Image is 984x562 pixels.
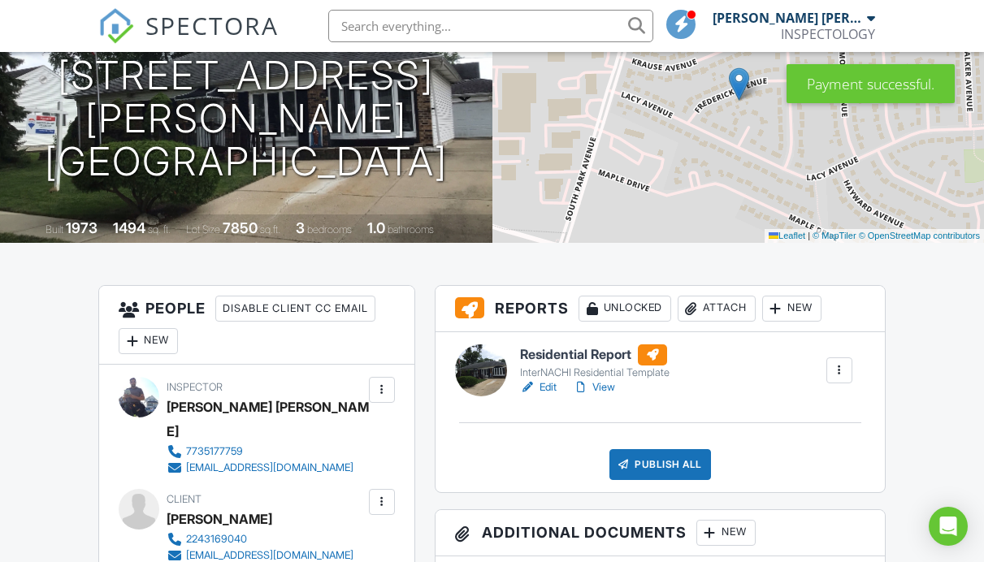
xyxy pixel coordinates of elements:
div: INSPECTOLOGY [781,26,875,42]
span: Lot Size [186,223,220,236]
div: Disable Client CC Email [215,296,375,322]
span: Inspector [167,381,223,393]
a: © MapTiler [813,231,856,240]
div: Payment successful. [787,64,955,103]
a: Leaflet [769,231,805,240]
a: © OpenStreetMap contributors [859,231,980,240]
a: 7735177759 [167,443,365,460]
h6: Residential Report [520,344,670,365]
div: [PERSON_NAME] [PERSON_NAME] [713,10,863,26]
a: 2243169040 [167,531,353,547]
h1: [STREET_ADDRESS][PERSON_NAME] [GEOGRAPHIC_DATA] [26,54,466,183]
div: 1494 [113,219,145,236]
div: 1973 [66,219,98,236]
span: Built [46,223,63,236]
div: 2243169040 [186,533,247,546]
div: InterNACHI Residential Template [520,366,670,379]
div: New [762,296,821,322]
div: Open Intercom Messenger [929,507,968,546]
a: Edit [520,379,557,396]
div: 7735177759 [186,445,243,458]
span: Client [167,493,202,505]
div: 3 [296,219,305,236]
span: bathrooms [388,223,434,236]
span: sq.ft. [260,223,280,236]
h3: Reports [436,286,885,332]
span: sq. ft. [148,223,171,236]
div: 7850 [223,219,258,236]
a: SPECTORA [98,22,279,56]
div: [PERSON_NAME] [PERSON_NAME] [167,395,378,443]
a: Residential Report InterNACHI Residential Template [520,344,670,380]
img: Marker [729,67,749,101]
h3: Additional Documents [436,510,885,556]
div: [EMAIL_ADDRESS][DOMAIN_NAME] [186,461,353,474]
h3: People [99,286,414,365]
div: Publish All [609,449,711,480]
div: [EMAIL_ADDRESS][DOMAIN_NAME] [186,549,353,562]
span: SPECTORA [145,8,279,42]
a: [EMAIL_ADDRESS][DOMAIN_NAME] [167,460,365,476]
input: Search everything... [328,10,653,42]
div: New [119,328,178,354]
a: View [573,379,615,396]
div: Attach [678,296,756,322]
div: 1.0 [367,219,385,236]
div: [PERSON_NAME] [167,507,272,531]
span: bedrooms [307,223,352,236]
span: | [808,231,810,240]
div: New [696,520,756,546]
div: Unlocked [579,296,671,322]
img: The Best Home Inspection Software - Spectora [98,8,134,44]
